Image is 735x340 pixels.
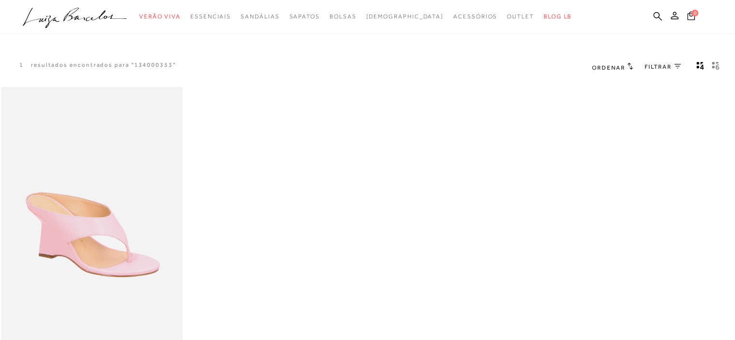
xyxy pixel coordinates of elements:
span: BLOG LB [544,13,572,20]
span: Bolsas [330,13,357,20]
span: Acessórios [453,13,497,20]
a: categoryNavScreenReaderText [507,8,534,26]
a: categoryNavScreenReaderText [190,8,231,26]
span: Sandálias [241,13,279,20]
span: Outlet [507,13,534,20]
span: FILTRAR [645,63,672,71]
button: 0 [684,11,698,24]
a: categoryNavScreenReaderText [330,8,357,26]
a: noSubCategoriesText [366,8,444,26]
p: 1 [19,61,24,69]
span: Verão Viva [139,13,181,20]
span: 0 [692,10,698,16]
: resultados encontrados para "134000353" [31,61,176,69]
a: categoryNavScreenReaderText [241,8,279,26]
span: Ordenar [592,64,625,71]
button: Mostrar 4 produtos por linha [693,61,707,74]
span: Sapatos [289,13,319,20]
span: Essenciais [190,13,231,20]
a: categoryNavScreenReaderText [453,8,497,26]
button: gridText6Desc [709,61,722,74]
a: BLOG LB [544,8,572,26]
a: categoryNavScreenReaderText [139,8,181,26]
a: categoryNavScreenReaderText [289,8,319,26]
span: [DEMOGRAPHIC_DATA] [366,13,444,20]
